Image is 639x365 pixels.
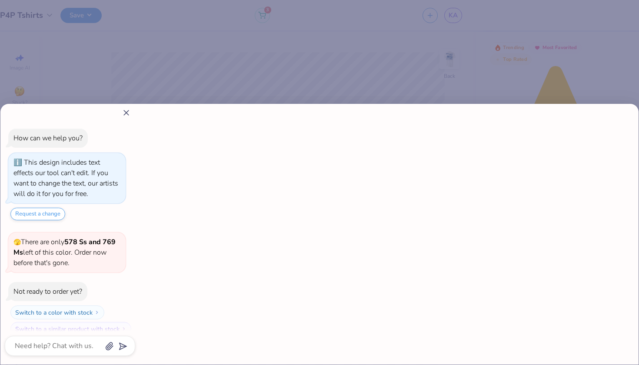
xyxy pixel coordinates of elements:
[94,310,100,315] img: Switch to a color with stock
[13,237,116,257] strong: 578 Ss and 769 Ms
[10,305,104,319] button: Switch to a color with stock
[13,287,82,296] div: Not ready to order yet?
[13,238,21,246] span: 🫣
[10,322,131,336] button: Switch to a similar product with stock
[13,158,118,199] div: This design includes text effects our tool can't edit. If you want to change the text, our artist...
[10,208,65,220] button: Request a change
[121,326,126,332] img: Switch to a similar product with stock
[13,133,83,143] div: How can we help you?
[13,237,116,268] span: There are only left of this color. Order now before that's gone.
